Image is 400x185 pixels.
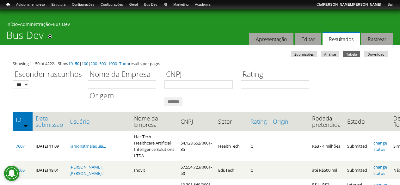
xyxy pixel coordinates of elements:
[215,131,247,161] td: HealthTech
[13,60,387,67] div: Showing 1 - 50 of 4222. Show | | | | | | results per page.
[273,118,306,125] a: Origin
[53,21,70,27] a: Bus Dev
[16,116,29,123] a: ID
[70,118,128,125] a: Usuário
[313,2,384,8] a: Olá[PERSON_NAME].[PERSON_NAME]
[291,51,317,57] a: Submissões
[6,21,394,29] div: » »
[323,32,360,45] a: Resultados
[249,33,293,45] a: Apresentação
[384,2,397,8] a: Sair
[6,21,18,27] a: Início
[119,61,129,66] a: Tudo
[177,161,215,179] td: 57.554.723/0001-50
[131,131,177,161] td: HaisTech - Healthcare Artificial Intelligence Solutions LTDA
[70,143,106,149] a: ramonstmalaquia...
[131,112,177,131] th: Nome da Empresa
[82,61,88,66] a: 100
[88,90,160,102] label: Origem
[131,161,177,179] td: Inovit
[321,51,339,57] a: Análise
[3,2,13,8] a: Início
[33,161,66,179] td: [DATE] 18:01
[75,61,79,66] a: 50
[70,164,104,176] a: [PERSON_NAME].[PERSON_NAME]...
[344,131,370,161] td: Submitted
[177,112,215,131] th: CNPJ
[309,161,344,179] td: até R$500 mil
[108,61,117,66] a: 1000
[20,21,51,27] a: Administração
[48,2,69,8] a: Estrutura
[192,2,213,8] a: Academia
[215,112,247,131] th: Setor
[164,69,237,80] label: CNPJ
[126,2,141,8] a: Geral
[16,167,25,173] a: 7605
[69,2,97,8] a: Configurações
[6,29,44,45] h1: Bus Dev
[241,69,313,80] label: Rating
[177,131,215,161] td: 54.128.652/0001-35
[247,161,270,179] td: C
[373,140,387,152] a: change status
[68,61,73,66] a: 10
[309,112,344,131] th: Rodada pretendida
[33,131,66,161] td: [DATE] 11:09
[295,33,321,45] a: Editar
[36,115,63,128] a: Data submissão
[344,112,370,131] th: Estado
[16,143,25,149] a: 7607
[373,164,387,176] a: change status
[141,2,161,8] a: Bus Dev
[97,2,126,8] a: Configurações
[215,161,247,179] td: EduTech
[24,124,28,128] img: ordem crescente
[361,33,393,45] a: Rastrear
[160,2,170,8] a: RI
[170,2,192,8] a: Marketing
[343,51,360,57] a: Tabela
[247,131,270,161] td: C
[99,61,106,66] a: 500
[322,3,381,6] strong: [PERSON_NAME].[PERSON_NAME]
[13,2,48,8] a: Adicionar empresa
[88,69,160,80] label: Nome da Empresa
[364,51,388,57] a: Download
[344,161,370,179] td: Submitted
[309,131,344,161] td: R$3 - 4 milhões
[90,61,97,66] a: 200
[250,118,267,125] a: Rating
[13,69,84,80] label: Esconder rascunhos
[6,2,10,7] span: Início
